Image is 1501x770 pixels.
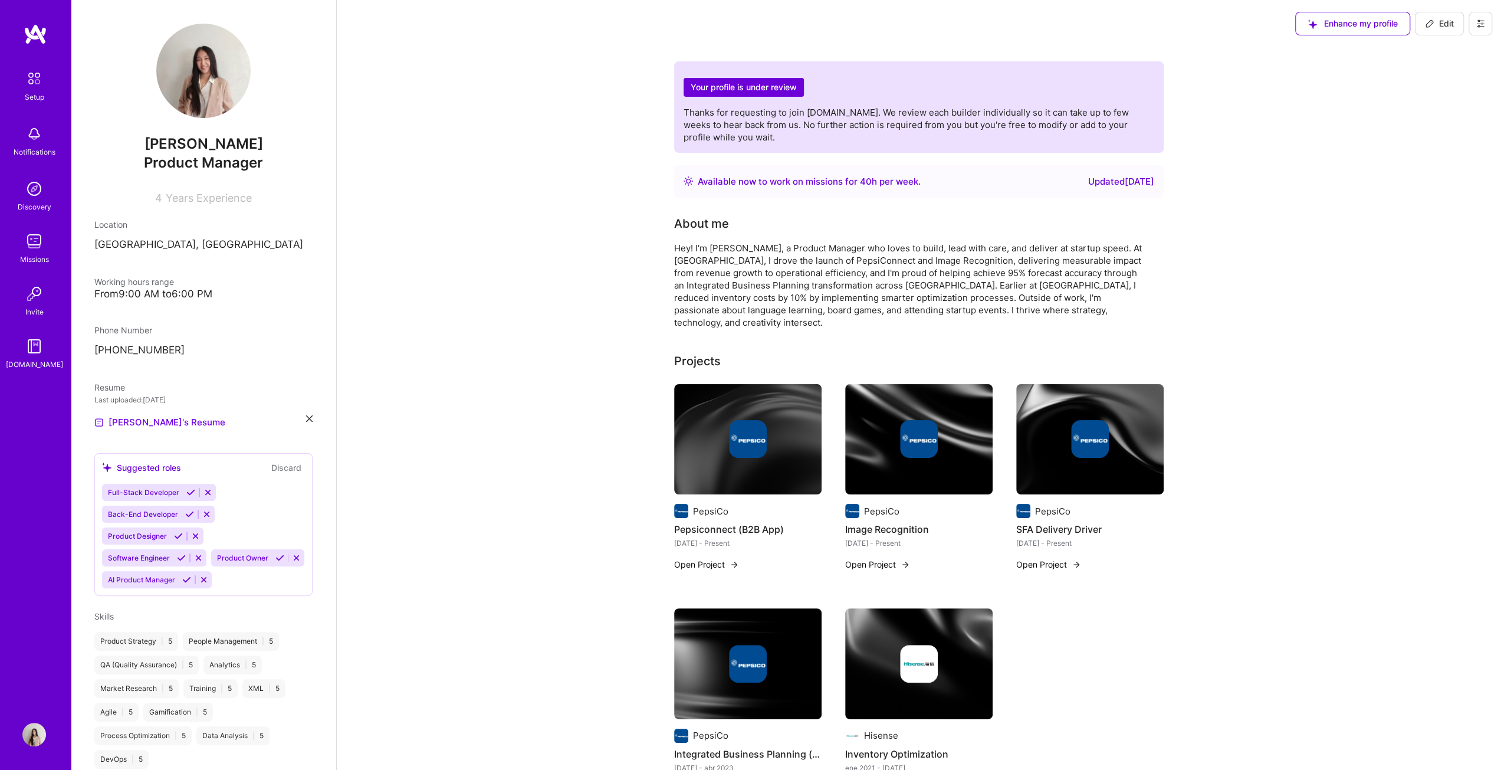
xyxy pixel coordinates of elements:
span: 4 [155,192,162,204]
img: User Avatar [156,24,251,118]
img: cover [845,608,993,719]
div: Agile 5 [94,703,139,722]
div: DevOps 5 [94,750,149,769]
div: PepsiCo [1035,505,1070,517]
span: Skills [94,611,114,621]
h4: Inventory Optimization [845,746,993,762]
i: Reject [203,488,212,497]
img: logo [24,24,47,45]
span: | [196,707,198,717]
div: Updated [DATE] [1088,175,1154,189]
img: Company logo [900,645,938,683]
a: [PERSON_NAME]'s Resume [94,415,225,430]
img: arrow-right [1072,560,1081,569]
div: [DOMAIN_NAME] [6,358,63,371]
div: PepsiCo [693,505,728,517]
span: | [268,684,271,693]
span: | [182,660,184,670]
img: cover [1016,384,1164,495]
img: Company logo [674,729,688,743]
img: arrow-right [730,560,739,569]
i: Accept [177,553,186,562]
span: 40 [860,176,872,187]
span: | [175,731,177,740]
span: Product Owner [217,553,268,562]
div: People Management 5 [183,632,279,651]
img: bell [22,122,46,146]
img: cover [845,384,993,495]
i: Reject [202,510,211,519]
div: Available now to work on missions for h per week . [698,175,921,189]
img: setup [22,66,47,91]
span: | [161,637,163,646]
img: Company logo [674,504,688,518]
i: icon SuggestedTeams [102,463,112,473]
img: Invite [22,282,46,306]
div: Missions [20,253,49,266]
div: From 9:00 AM to 6:00 PM [94,288,313,300]
span: Product Manager [144,154,263,171]
span: | [262,637,264,646]
span: [PERSON_NAME] [94,135,313,153]
img: Company logo [1071,420,1109,458]
span: | [221,684,223,693]
span: Resume [94,382,125,392]
div: Process Optimization 5 [94,726,192,745]
img: Company logo [845,504,859,518]
div: Last uploaded: [DATE] [94,394,313,406]
div: Location [94,218,313,231]
button: Open Project [1016,558,1081,571]
div: PepsiCo [693,729,728,742]
img: Resume [94,418,104,427]
img: cover [674,608,822,719]
img: discovery [22,177,46,201]
div: Market Research 5 [94,679,179,698]
i: Accept [174,532,183,540]
i: Accept [182,575,191,584]
i: Reject [199,575,208,584]
span: Product Designer [108,532,167,540]
div: PepsiCo [864,505,899,517]
div: QA (Quality Assurance) 5 [94,656,199,674]
span: Software Engineer [108,553,170,562]
div: [DATE] - Present [1016,537,1164,549]
img: Company logo [729,645,767,683]
i: Accept [185,510,194,519]
h2: Your profile is under review [684,78,804,97]
div: About me [674,215,729,232]
span: Phone Number [94,325,152,335]
img: Company logo [729,420,767,458]
div: [DATE] - Present [845,537,993,549]
span: | [162,684,164,693]
i: icon Close [306,415,313,422]
span: | [252,731,255,740]
img: cover [674,384,822,495]
i: Reject [292,553,301,562]
i: Accept [186,488,195,497]
span: Full-Stack Developer [108,488,179,497]
span: Edit [1425,18,1454,30]
img: teamwork [22,230,46,253]
img: Availability [684,176,693,186]
div: Gamification 5 [143,703,213,722]
h4: Image Recognition [845,522,993,537]
i: Accept [275,553,284,562]
div: Training 5 [183,679,238,698]
button: Edit [1415,12,1464,35]
div: Discovery [18,201,51,213]
div: XML 5 [242,679,285,698]
h4: Pepsiconnect (B2B App) [674,522,822,537]
p: [PHONE_NUMBER] [94,343,313,358]
img: Company logo [1016,504,1030,518]
div: Projects [674,352,721,370]
a: User Avatar [19,723,49,746]
img: arrow-right [901,560,910,569]
span: Years Experience [166,192,252,204]
h4: SFA Delivery Driver [1016,522,1164,537]
div: Invite [25,306,44,318]
img: User Avatar [22,723,46,746]
div: Data Analysis 5 [196,726,270,745]
button: Open Project [845,558,910,571]
h4: Integrated Business Planning (IBP) Platform [674,746,822,762]
span: | [245,660,247,670]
